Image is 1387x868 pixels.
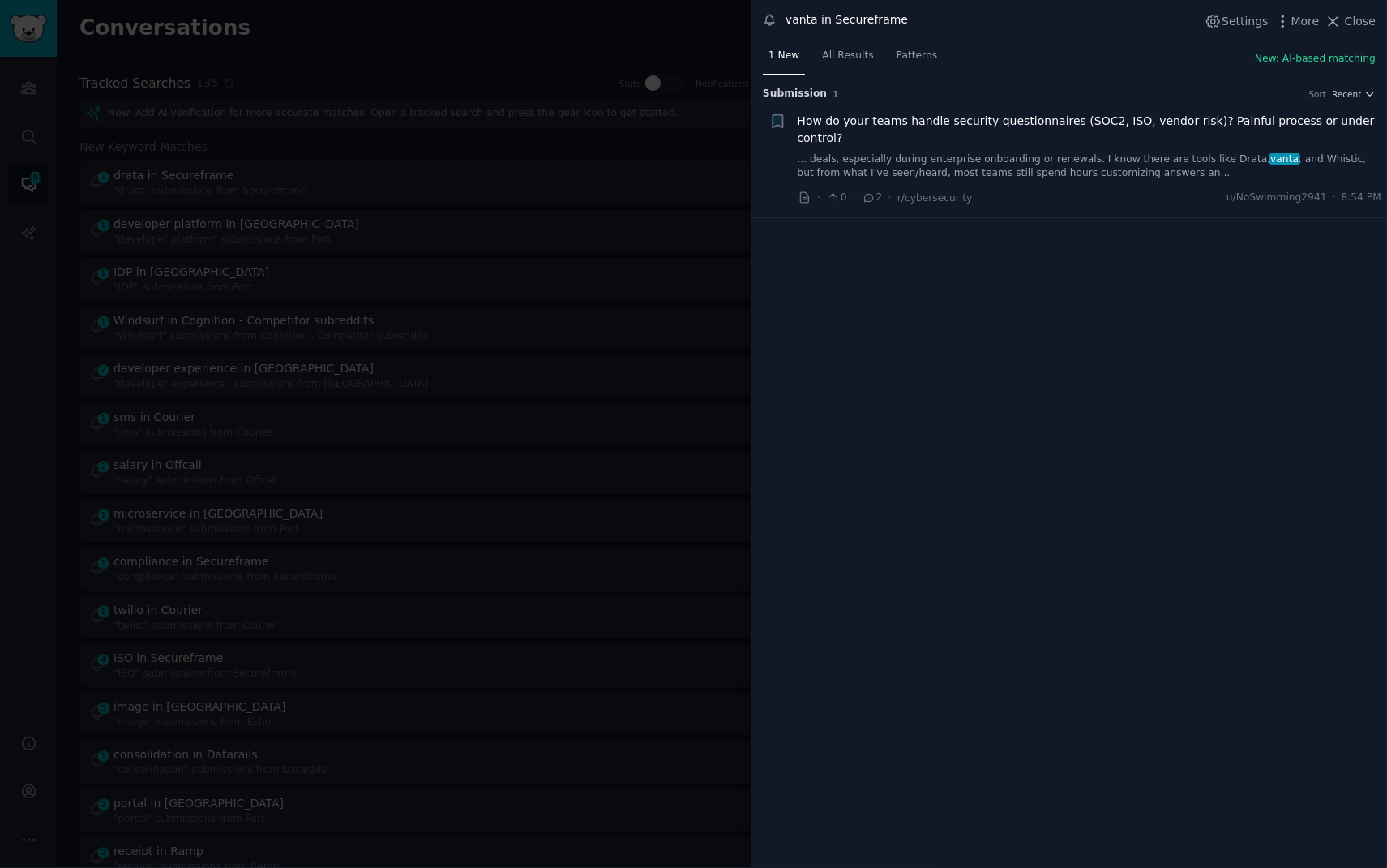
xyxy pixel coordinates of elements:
[817,189,820,206] span: ·
[1333,191,1336,205] span: ·
[798,113,1382,147] a: How do your teams handle security questionnaires (SOC2, ISO, vendor risk)? Painful process or und...
[816,43,879,76] a: All Results
[1205,13,1268,30] button: Settings
[1226,191,1327,205] span: u/NoSwimming2941
[862,191,882,205] span: 2
[1309,88,1327,100] div: Sort
[853,189,856,206] span: ·
[1269,153,1300,165] span: vanta
[1222,13,1268,30] span: Settings
[833,89,838,99] span: 1
[1274,13,1320,30] button: More
[897,49,937,63] span: Patterns
[1332,88,1376,100] button: Recent
[888,189,892,206] span: ·
[897,192,972,204] span: r/cybersecurity
[768,49,799,63] span: 1 New
[1325,13,1376,30] button: Close
[822,49,873,63] span: All Results
[1291,13,1320,30] span: More
[763,43,805,76] a: 1 New
[786,11,908,28] div: vanta in Secureframe
[1332,88,1361,100] span: Recent
[798,153,1382,181] a: ... deals, especially during enterprise onboarding or renewals. I know there are tools like Drata...
[826,191,846,205] span: 0
[1345,13,1376,30] span: Close
[891,43,943,76] a: Patterns
[1255,52,1376,67] button: New: AI-based matching
[1342,191,1381,205] span: 8:54 PM
[763,87,827,101] span: Submission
